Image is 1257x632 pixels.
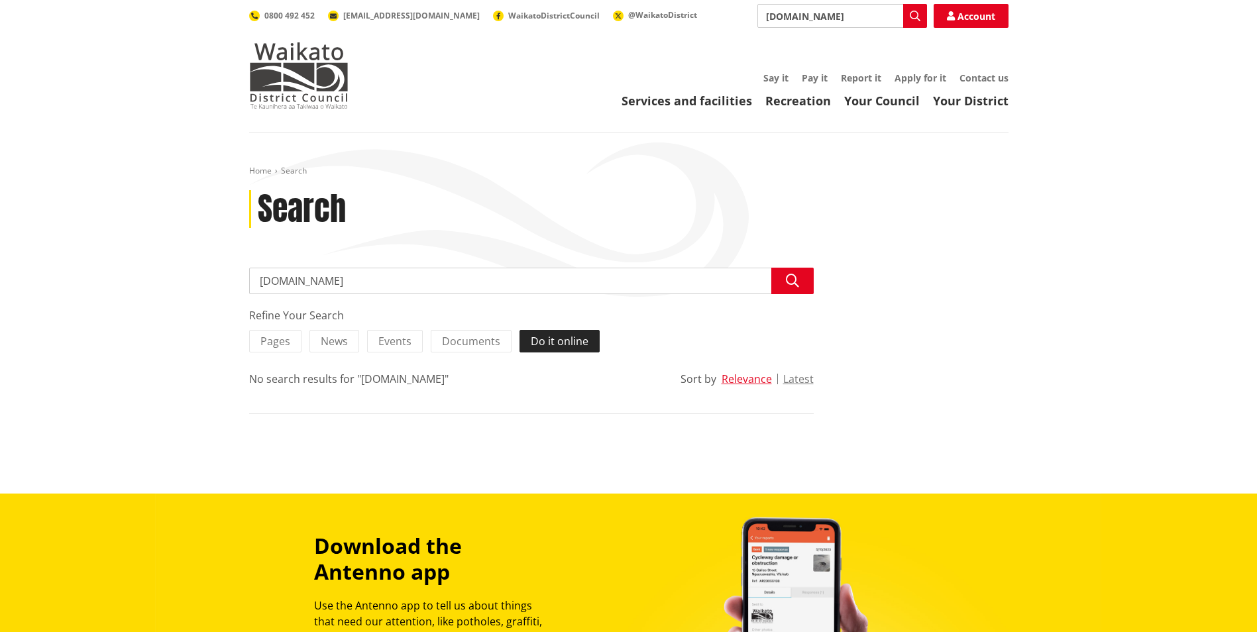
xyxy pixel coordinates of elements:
[783,373,814,385] button: Latest
[328,10,480,21] a: [EMAIL_ADDRESS][DOMAIN_NAME]
[681,371,716,387] div: Sort by
[531,334,588,348] span: Do it online
[757,4,927,28] input: Search input
[765,93,831,109] a: Recreation
[249,10,315,21] a: 0800 492 452
[934,4,1009,28] a: Account
[622,93,752,109] a: Services and facilities
[249,42,349,109] img: Waikato District Council - Te Kaunihera aa Takiwaa o Waikato
[343,10,480,21] span: [EMAIL_ADDRESS][DOMAIN_NAME]
[249,268,814,294] input: Search input
[314,533,554,584] h3: Download the Antenno app
[1196,576,1244,624] iframe: Messenger Launcher
[321,334,348,348] span: News
[763,72,789,84] a: Say it
[264,10,315,21] span: 0800 492 452
[895,72,946,84] a: Apply for it
[281,165,307,176] span: Search
[508,10,600,21] span: WaikatoDistrictCouncil
[933,93,1009,109] a: Your District
[442,334,500,348] span: Documents
[628,9,697,21] span: @WaikatoDistrict
[722,373,772,385] button: Relevance
[260,334,290,348] span: Pages
[378,334,411,348] span: Events
[249,166,1009,177] nav: breadcrumb
[249,165,272,176] a: Home
[493,10,600,21] a: WaikatoDistrictCouncil
[613,9,697,21] a: @WaikatoDistrict
[841,72,881,84] a: Report it
[249,371,449,387] div: No search results for "[DOMAIN_NAME]"
[844,93,920,109] a: Your Council
[258,190,346,229] h1: Search
[802,72,828,84] a: Pay it
[959,72,1009,84] a: Contact us
[249,307,814,323] div: Refine Your Search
